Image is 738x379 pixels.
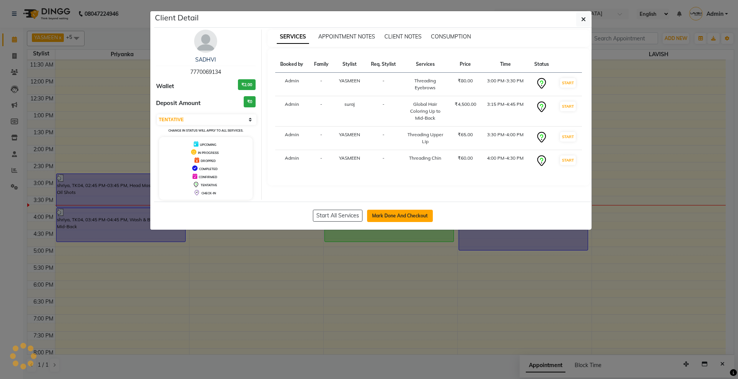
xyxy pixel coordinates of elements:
th: Stylist [334,56,366,73]
th: Req. Stylist [366,56,401,73]
td: - [366,96,401,127]
td: - [309,73,334,96]
th: Status [529,56,554,73]
span: 7770069134 [190,68,221,75]
td: Admin [275,73,309,96]
img: avatar [194,30,217,53]
span: Wallet [156,82,174,91]
td: 4:00 PM-4:30 PM [482,150,529,172]
div: Threading Eyebrows [406,77,445,91]
h3: ₹0 [244,96,256,107]
div: Global Hair Coloring Up to Mid-Back [406,101,445,122]
td: 3:30 PM-4:00 PM [482,127,529,150]
th: Time [482,56,529,73]
td: 3:15 PM-4:45 PM [482,96,529,127]
span: CHECK-IN [201,191,216,195]
div: ₹65.00 [454,131,477,138]
button: START [560,132,576,142]
a: SADHVI [195,56,216,63]
button: START [560,78,576,88]
td: - [366,127,401,150]
button: START [560,102,576,111]
span: COMPLETED [199,167,218,171]
button: START [560,155,576,165]
span: suraj [344,101,355,107]
div: ₹80.00 [454,77,477,84]
td: - [309,150,334,172]
div: Threading Upper Lip [406,131,445,145]
span: TENTATIVE [201,183,217,187]
span: YASMEEN [339,132,360,137]
h5: Client Detail [155,12,199,23]
button: Start All Services [313,210,362,222]
td: Admin [275,96,309,127]
th: Family [309,56,334,73]
div: ₹60.00 [454,155,477,162]
div: ₹4,500.00 [454,101,477,108]
span: CLIENT NOTES [384,33,422,40]
small: Change in status will apply to all services. [168,129,243,132]
td: - [309,127,334,150]
th: Services [401,56,449,73]
span: Deposit Amount [156,99,201,108]
span: SERVICES [277,30,309,44]
td: - [366,150,401,172]
span: IN PROGRESS [198,151,219,155]
span: UPCOMING [200,143,216,147]
button: Mark Done And Checkout [367,210,433,222]
span: YASMEEN [339,78,360,83]
h3: ₹2.00 [238,79,256,90]
td: - [366,73,401,96]
span: APPOINTMENT NOTES [318,33,375,40]
span: CONFIRMED [199,175,217,179]
span: CONSUMPTION [431,33,471,40]
td: - [309,96,334,127]
td: 3:00 PM-3:30 PM [482,73,529,96]
div: Threading Chin [406,155,445,162]
td: Admin [275,127,309,150]
th: Booked by [275,56,309,73]
td: Admin [275,150,309,172]
span: DROPPED [201,159,216,163]
th: Price [449,56,482,73]
span: YASMEEN [339,155,360,161]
